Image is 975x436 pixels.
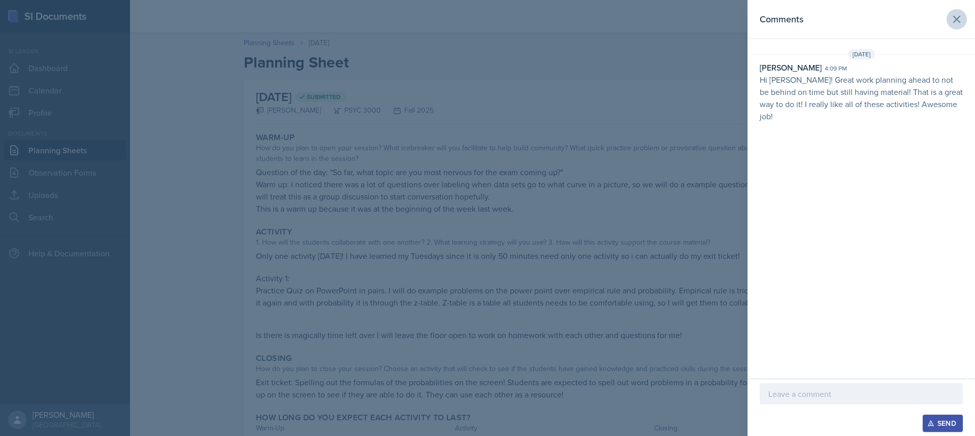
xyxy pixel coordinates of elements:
[760,74,963,122] p: Hi [PERSON_NAME]! Great work planning ahead to not be behind on time but still having material! T...
[929,419,956,427] div: Send
[923,415,963,432] button: Send
[848,49,875,59] span: [DATE]
[760,61,822,74] div: [PERSON_NAME]
[760,12,803,26] h2: Comments
[825,64,847,73] div: 4:09 pm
